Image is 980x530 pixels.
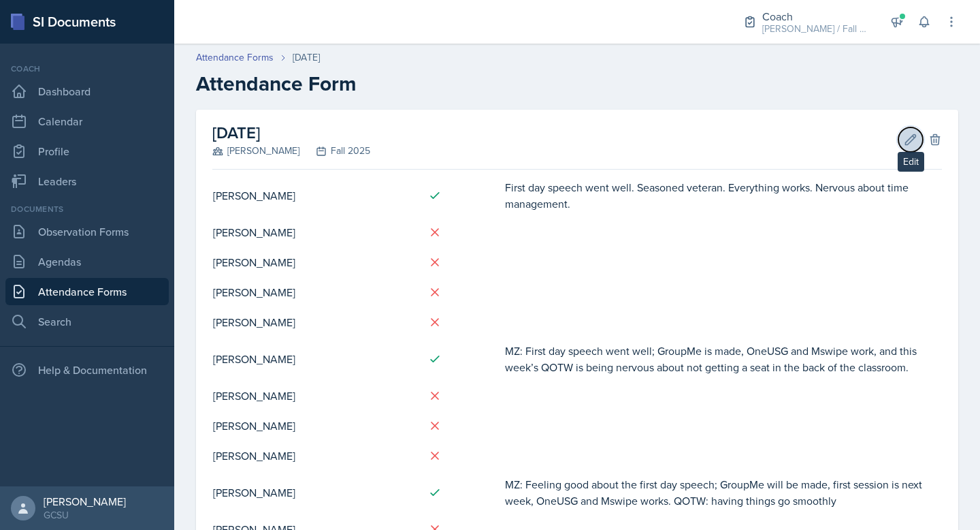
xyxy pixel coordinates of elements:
td: MZ: Feeling good about the first day speech; GroupMe will be made, first session is next week, On... [504,471,942,514]
button: Edit [898,127,923,152]
a: Observation Forms [5,218,169,245]
a: Attendance Forms [196,50,274,65]
td: MZ: First day speech went well; GroupMe is made, OneUSG and Mswipe work, and this week’s QOTW is ... [504,337,942,381]
td: [PERSON_NAME] [212,307,417,337]
td: [PERSON_NAME] [212,217,417,247]
div: Documents [5,203,169,215]
a: Profile [5,138,169,165]
a: Calendar [5,108,169,135]
td: [PERSON_NAME] [212,247,417,277]
td: [PERSON_NAME] [212,174,417,217]
a: Leaders [5,168,169,195]
td: [PERSON_NAME] [212,337,417,381]
td: [PERSON_NAME] [212,381,417,411]
td: [PERSON_NAME] [212,441,417,471]
div: [DATE] [293,50,320,65]
div: [PERSON_NAME] [44,495,126,508]
div: [PERSON_NAME] Fall 2025 [212,144,370,158]
td: [PERSON_NAME] [212,277,417,307]
div: [PERSON_NAME] / Fall 2025 [762,22,871,36]
td: [PERSON_NAME] [212,411,417,441]
a: Attendance Forms [5,278,169,305]
td: [PERSON_NAME] [212,471,417,514]
h2: Attendance Form [196,72,958,96]
h2: [DATE] [212,121,370,145]
div: GCSU [44,508,126,522]
a: Search [5,308,169,335]
a: Agendas [5,248,169,275]
div: Coach [5,63,169,75]
a: Dashboard [5,78,169,105]
div: Help & Documentation [5,356,169,384]
div: Coach [762,8,871,25]
td: First day speech went well. Seasoned veteran. Everything works. Nervous about time management. [504,174,942,217]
